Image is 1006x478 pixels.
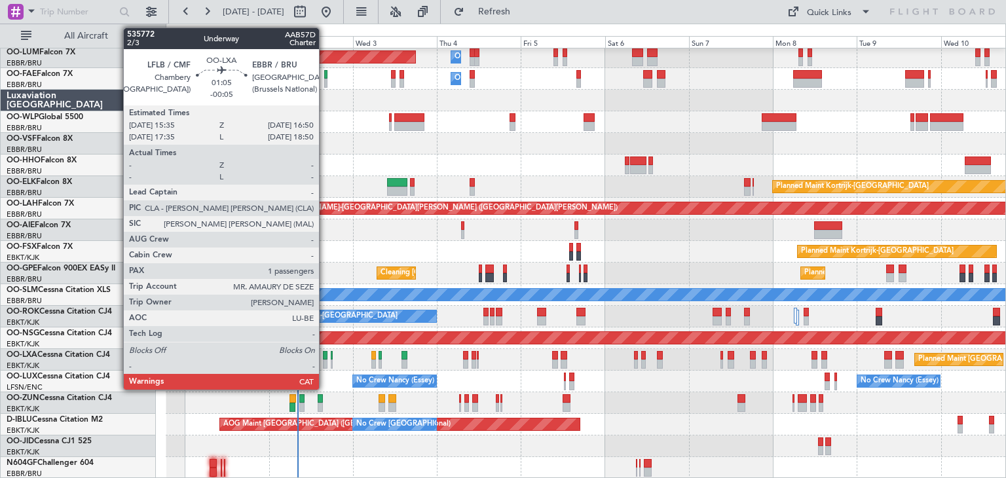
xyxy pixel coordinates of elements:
div: Sat 6 [605,36,689,48]
div: [DATE] [187,26,209,37]
a: OO-LAHFalcon 7X [7,200,74,208]
a: OO-LXACessna Citation CJ4 [7,351,110,359]
a: EBKT/KJK [7,404,39,414]
a: OO-ELKFalcon 8X [7,178,72,186]
a: OO-LUMFalcon 7X [7,48,75,56]
span: N604GF [7,459,37,467]
button: Quick Links [781,1,878,22]
a: EBBR/BRU [7,166,42,176]
button: All Aircraft [14,26,142,46]
a: EBBR/BRU [7,145,42,155]
div: Planned Maint Kortrijk-[GEOGRAPHIC_DATA] [776,177,929,196]
span: OO-GPE [7,265,37,272]
a: LFSN/ENC [7,382,43,392]
a: OO-WLPGlobal 5500 [7,113,83,121]
span: OO-ELK [7,178,36,186]
div: Tue 2 [269,36,353,48]
a: EBBR/BRU [7,296,42,306]
div: Quick Links [807,7,851,20]
span: OO-NSG [7,329,39,337]
a: EBBR/BRU [7,58,42,68]
div: Thu 4 [437,36,521,48]
a: OO-ROKCessna Citation CJ4 [7,308,112,316]
input: Trip Number [40,2,115,22]
span: OO-VSF [7,135,37,143]
div: No Crew Nancy (Essey) [356,371,434,391]
div: Planned Maint [PERSON_NAME]-[GEOGRAPHIC_DATA][PERSON_NAME] ([GEOGRAPHIC_DATA][PERSON_NAME]) [231,198,618,218]
a: EBBR/BRU [7,188,42,198]
span: D-IBLU [7,416,32,424]
div: Mon 1 [185,36,269,48]
div: No Crew Nancy (Essey) [861,371,939,391]
div: Mon 8 [773,36,857,48]
a: OO-LUXCessna Citation CJ4 [7,373,110,380]
div: No Crew [GEOGRAPHIC_DATA] ([GEOGRAPHIC_DATA] National) [356,414,576,434]
span: OO-JID [7,437,34,445]
span: OO-FAE [7,70,37,78]
div: Tue 9 [857,36,941,48]
span: Refresh [467,7,522,16]
a: OO-GPEFalcon 900EX EASy II [7,265,115,272]
div: Planned Maint [GEOGRAPHIC_DATA] ([GEOGRAPHIC_DATA]) [227,220,433,240]
div: AOG Maint [GEOGRAPHIC_DATA] ([GEOGRAPHIC_DATA] National) [223,414,451,434]
a: OO-HHOFalcon 8X [7,156,77,164]
a: OO-VSFFalcon 8X [7,135,73,143]
a: OO-FAEFalcon 7X [7,70,73,78]
div: Owner Melsbroek Air Base [455,69,544,88]
a: OO-ZUNCessna Citation CJ4 [7,394,112,402]
a: OO-FSXFalcon 7X [7,243,73,251]
div: Fri 5 [521,36,605,48]
span: OO-LUM [7,48,39,56]
a: EBKT/KJK [7,318,39,327]
a: EBKT/KJK [7,361,39,371]
div: Wed 3 [353,36,437,48]
a: OO-SLMCessna Citation XLS [7,286,111,294]
span: OO-ROK [7,308,39,316]
div: A/C Unavailable [GEOGRAPHIC_DATA]-[GEOGRAPHIC_DATA] [189,306,398,326]
span: OO-HHO [7,156,41,164]
button: Refresh [447,1,526,22]
a: D-IBLUCessna Citation M2 [7,416,103,424]
a: N604GFChallenger 604 [7,459,94,467]
span: [DATE] - [DATE] [223,6,284,18]
a: EBKT/KJK [7,253,39,263]
div: Planned Maint Kortrijk-[GEOGRAPHIC_DATA] [801,242,954,261]
span: OO-LUX [7,373,37,380]
a: EBBR/BRU [7,274,42,284]
span: All Aircraft [34,31,138,41]
span: OO-LAH [7,200,38,208]
a: EBKT/KJK [7,426,39,435]
span: OO-SLM [7,286,38,294]
a: OO-JIDCessna CJ1 525 [7,437,92,445]
a: EBBR/BRU [7,210,42,219]
a: OO-AIEFalcon 7X [7,221,71,229]
span: OO-FSX [7,243,37,251]
span: OO-LXA [7,351,37,359]
a: EBKT/KJK [7,339,39,349]
span: OO-AIE [7,221,35,229]
div: Owner Melsbroek Air Base [455,47,544,67]
a: EBBR/BRU [7,123,42,133]
a: EBKT/KJK [7,447,39,457]
a: EBBR/BRU [7,231,42,241]
a: EBBR/BRU [7,80,42,90]
div: Sun 7 [689,36,773,48]
span: OO-ZUN [7,394,39,402]
span: OO-WLP [7,113,39,121]
a: OO-NSGCessna Citation CJ4 [7,329,112,337]
div: Cleaning [GEOGRAPHIC_DATA] ([GEOGRAPHIC_DATA] National) [381,263,599,283]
